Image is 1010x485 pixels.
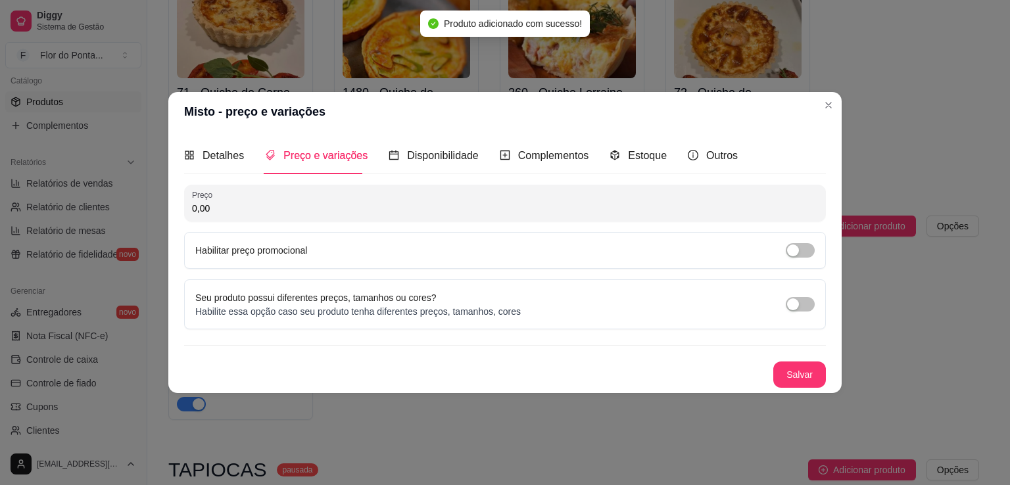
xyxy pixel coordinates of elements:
[444,18,582,29] span: Produto adicionado com sucesso!
[192,202,818,215] input: Preço
[518,150,589,161] span: Complementos
[610,150,620,160] span: code-sandbox
[688,150,698,160] span: info-circle
[195,305,521,318] p: Habilite essa opção caso seu produto tenha diferentes preços, tamanhos, cores
[706,150,738,161] span: Outros
[818,95,839,116] button: Close
[192,189,217,200] label: Preço
[773,361,826,388] button: Salvar
[203,150,244,161] span: Detalhes
[195,245,307,256] label: Habilitar preço promocional
[628,150,667,161] span: Estoque
[389,150,399,160] span: calendar
[168,92,842,131] header: Misto - preço e variações
[500,150,510,160] span: plus-square
[283,150,368,161] span: Preço e variações
[407,150,479,161] span: Disponibilidade
[265,150,276,160] span: tags
[184,150,195,160] span: appstore
[428,18,439,29] span: check-circle
[195,292,437,303] label: Seu produto possui diferentes preços, tamanhos ou cores?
